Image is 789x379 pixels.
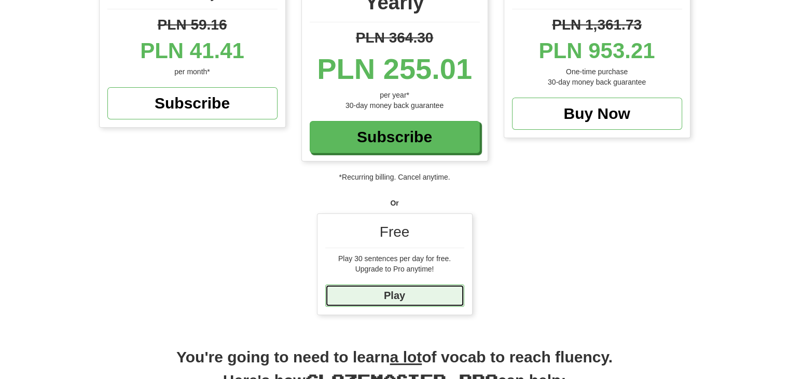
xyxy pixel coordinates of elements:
[390,348,422,366] u: a lot
[310,121,480,153] a: Subscribe
[310,90,480,100] div: per year*
[107,35,278,66] div: PLN 41.41
[310,100,480,111] div: 30-day money back guarantee
[552,17,642,33] span: PLN 1,361.73
[310,48,480,90] div: PLN 255.01
[512,66,682,77] div: One-time purchase
[325,264,464,274] div: Upgrade to Pro anytime!
[325,222,464,248] div: Free
[325,285,464,307] a: Play
[512,77,682,87] div: 30-day money back guarantee
[390,199,398,207] strong: Or
[107,66,278,77] div: per month*
[107,87,278,119] a: Subscribe
[325,253,464,264] div: Play 30 sentences per day for free.
[158,17,227,33] span: PLN 59.16
[356,30,433,46] span: PLN 364.30
[512,35,682,66] div: PLN 953.21
[512,98,682,130] a: Buy Now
